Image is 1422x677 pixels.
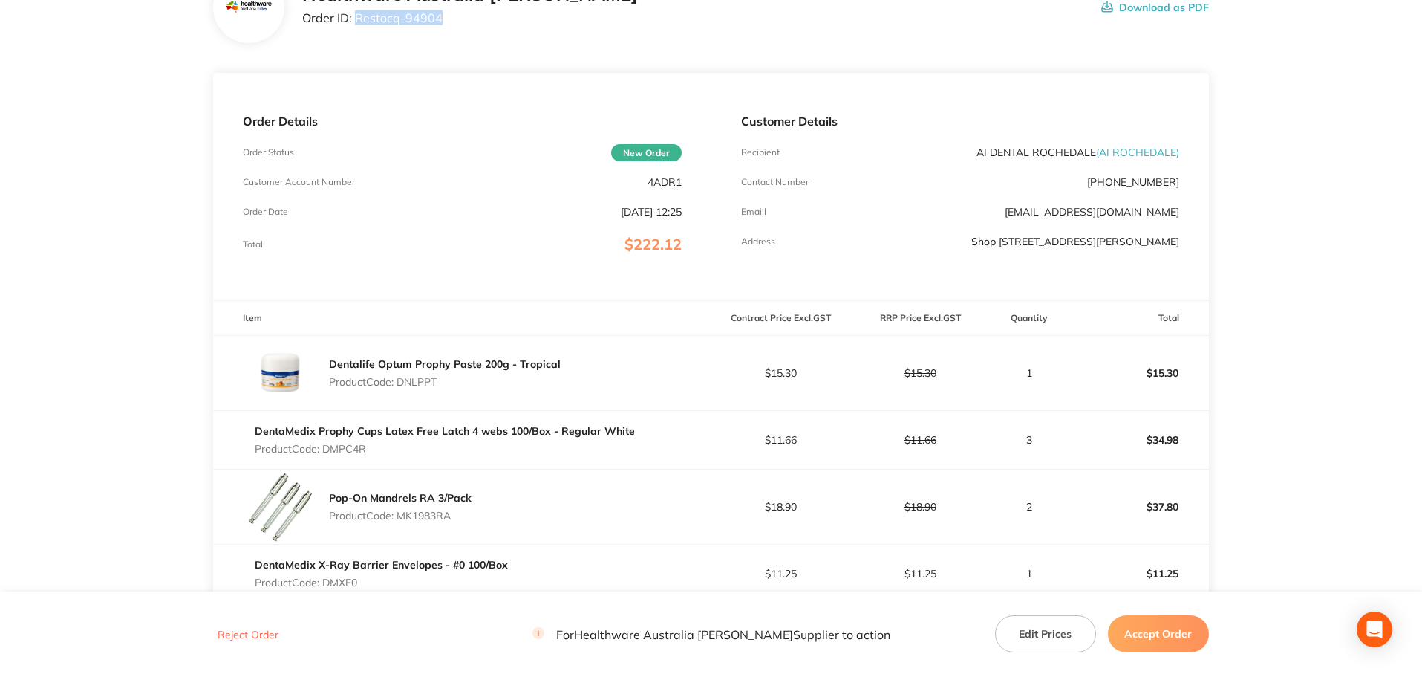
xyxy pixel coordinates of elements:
[1096,146,1179,159] span: ( AI ROCHEDALE )
[1108,615,1209,652] button: Accept Order
[1070,489,1208,525] p: $37.80
[329,376,561,388] p: Product Code: DNLPPT
[243,114,681,128] p: Order Details
[243,336,317,410] img: dnVjaDUwcA
[243,239,263,250] p: Total
[971,236,1179,247] p: Shop [STREET_ADDRESS][PERSON_NAME]
[255,577,508,589] p: Product Code: DMXE0
[741,147,780,158] p: Recipient
[1087,176,1179,188] p: [PHONE_NUMBER]
[741,207,766,217] p: Emaill
[991,568,1069,580] p: 1
[851,367,989,379] p: $15.30
[741,114,1179,128] p: Customer Details
[648,176,682,188] p: 4ADR1
[243,147,294,158] p: Order Status
[850,301,990,336] th: RRP Price Excl. GST
[1005,205,1179,218] a: [EMAIL_ADDRESS][DOMAIN_NAME]
[995,615,1096,652] button: Edit Prices
[243,470,317,544] img: Mm1rdmFkdg
[213,628,283,641] button: Reject Order
[991,434,1069,446] p: 3
[711,301,851,336] th: Contract Price Excl. GST
[532,627,890,641] p: For Healthware Australia [PERSON_NAME] Supplier to action
[329,491,472,505] a: Pop-On Mandrels RA 3/Pack
[712,434,850,446] p: $11.66
[851,434,989,446] p: $11.66
[1070,422,1208,458] p: $34.98
[851,501,989,513] p: $18.90
[741,177,809,187] p: Contact Number
[611,144,682,161] span: New Order
[621,206,682,218] p: [DATE] 12:25
[243,177,355,187] p: Customer Account Number
[255,424,635,438] a: DentaMedix Prophy Cups Latex Free Latch 4 webs 100/Box - Regular White
[243,207,288,217] p: Order Date
[1069,301,1209,336] th: Total
[741,236,775,247] p: Address
[329,510,472,522] p: Product Code: MK1983RA
[255,558,508,571] a: DentaMedix X-Ray Barrier Envelopes - #0 100/Box
[712,501,850,513] p: $18.90
[329,357,561,371] a: Dentalife Optum Prophy Paste 200g - Tropical
[990,301,1069,336] th: Quantity
[1070,556,1208,592] p: $11.25
[976,146,1179,158] p: AI DENTAL ROCHEDALE
[851,568,989,580] p: $11.25
[213,301,711,336] th: Item
[991,367,1069,379] p: 1
[1070,355,1208,391] p: $15.30
[712,568,850,580] p: $11.25
[1357,612,1392,647] div: Open Intercom Messenger
[302,11,638,25] p: Order ID: Restocq- 94904
[624,235,682,253] span: $222.12
[255,443,635,455] p: Product Code: DMPC4R
[991,501,1069,513] p: 2
[712,367,850,379] p: $15.30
